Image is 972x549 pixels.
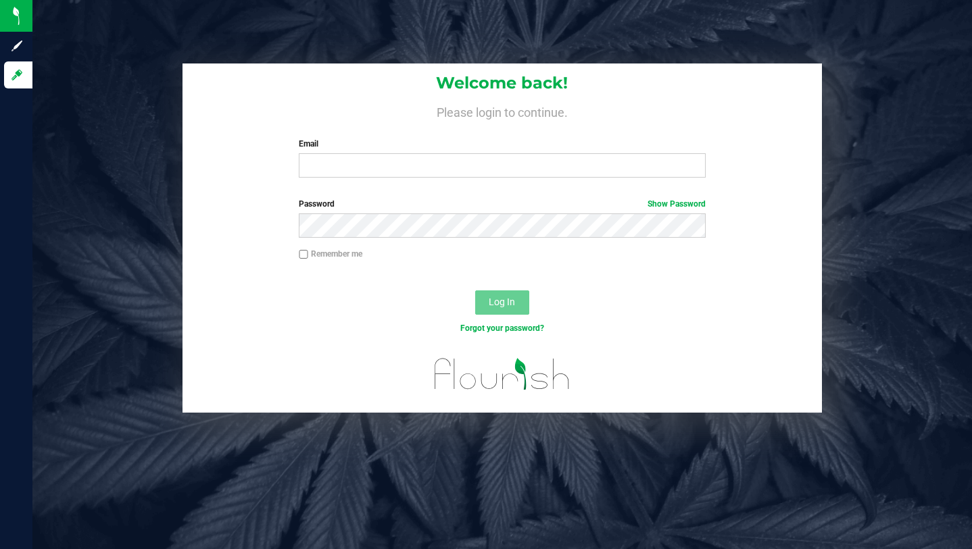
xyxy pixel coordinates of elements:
[183,103,823,119] h4: Please login to continue.
[460,323,544,333] a: Forgot your password?
[10,68,24,82] inline-svg: Log in
[10,39,24,53] inline-svg: Sign up
[299,199,335,209] span: Password
[475,290,529,315] button: Log In
[299,250,308,259] input: Remember me
[422,348,583,400] img: flourish_logo.svg
[299,138,705,150] label: Email
[489,296,515,307] span: Log In
[183,74,823,92] h1: Welcome back!
[299,248,362,260] label: Remember me
[648,199,706,209] a: Show Password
